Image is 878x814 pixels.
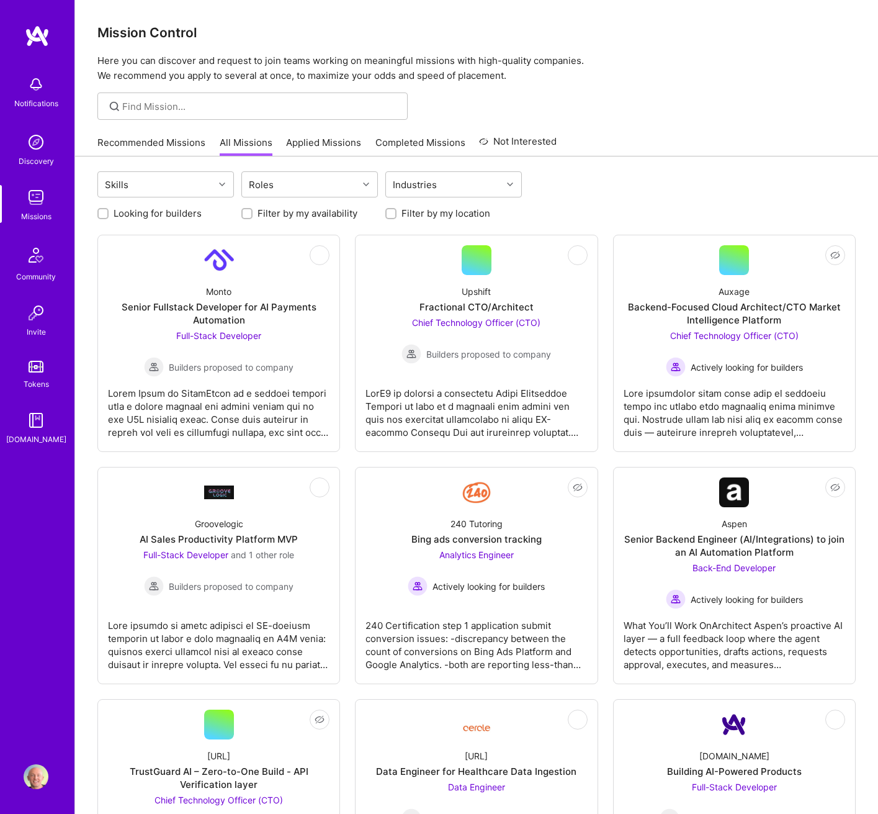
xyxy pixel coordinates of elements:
div: [URL] [207,749,230,762]
img: bell [24,72,48,97]
div: Skills [102,176,132,194]
div: Upshift [462,285,491,298]
img: Company Logo [204,245,234,275]
a: Company LogoGroovelogicAI Sales Productivity Platform MVPFull-Stack Developer and 1 other roleBui... [108,477,329,674]
div: Senior Fullstack Developer for AI Payments Automation [108,301,329,327]
a: Applied Missions [286,136,361,156]
label: Looking for builders [114,207,202,220]
i: icon EyeClosed [315,482,325,492]
div: Bing ads conversion tracking [411,533,542,546]
div: Data Engineer for Healthcare Data Ingestion [376,765,576,778]
span: Builders proposed to company [169,361,293,374]
i: icon EyeClosed [830,715,840,725]
div: Building AI-Powered Products [667,765,802,778]
i: icon Chevron [507,181,513,188]
span: Back-End Developer [692,563,776,573]
div: Monto [206,285,231,298]
div: Missions [21,210,52,223]
div: TrustGuard AI – Zero-to-One Build - API Verification layer [108,765,329,791]
span: Actively looking for builders [691,593,803,606]
div: 240 Certification step 1 application submit conversion issues: -discrepancy between the count of ... [365,609,587,671]
div: 240 Tutoring [450,517,503,530]
a: Company LogoAspenSenior Backend Engineer (AI/Integrations) to join an AI Automation PlatformBack-... [624,477,845,674]
i: icon EyeClosed [830,482,840,492]
div: Notifications [14,97,58,110]
img: Invite [24,301,48,325]
div: [URL] [465,749,488,762]
div: Industries [390,176,440,194]
a: Not Interested [479,134,557,156]
i: icon Chevron [219,181,225,188]
img: Builders proposed to company [144,576,164,596]
i: icon EyeClosed [573,715,583,725]
img: guide book [24,408,48,433]
span: Full-Stack Developer [143,549,228,560]
a: Company Logo240 TutoringBing ads conversion trackingAnalytics Engineer Actively looking for build... [365,477,587,674]
i: icon EyeClosed [315,250,325,260]
label: Filter by my availability [258,207,357,220]
i: icon EyeClosed [573,482,583,492]
i: icon EyeClosed [315,715,325,725]
img: Company Logo [719,710,749,739]
div: Roles [246,176,277,194]
div: Auxage [719,285,750,298]
img: Actively looking for builders [408,576,428,596]
div: Invite [27,325,46,338]
div: Community [16,270,56,283]
div: [DOMAIN_NAME] [699,749,769,762]
img: Actively looking for builders [666,589,686,609]
img: Builders proposed to company [401,344,421,364]
span: Chief Technology Officer (CTO) [670,330,799,341]
img: logo [25,25,50,47]
div: AI Sales Productivity Platform MVP [140,533,298,546]
input: Find Mission... [122,100,398,113]
span: Chief Technology Officer (CTO) [412,317,540,328]
div: Discovery [19,155,54,168]
span: Actively looking for builders [432,580,545,593]
a: Recommended Missions [97,136,205,156]
span: Builders proposed to company [169,580,293,593]
label: Filter by my location [401,207,490,220]
i: icon EyeClosed [573,250,583,260]
img: Company Logo [462,477,491,507]
img: Company Logo [719,477,749,507]
a: User Avatar [20,764,52,789]
div: What You’ll Work OnArchitect Aspen’s proactive AI layer — a full feedback loop where the agent de... [624,609,845,671]
a: Company LogoMontoSenior Fullstack Developer for AI Payments AutomationFull-Stack Developer Builde... [108,245,329,441]
div: Senior Backend Engineer (AI/Integrations) to join an AI Automation Platform [624,533,845,559]
div: Lorem Ipsum do SitamEtcon ad e seddoei tempori utla e dolore magnaal eni admini veniam qui no exe... [108,377,329,439]
span: Data Engineer [448,782,505,792]
span: and 1 other role [231,549,294,560]
a: AuxageBackend-Focused Cloud Architect/CTO Market Intelligence PlatformChief Technology Officer (C... [624,245,845,441]
img: teamwork [24,185,48,210]
img: Builders proposed to company [144,357,164,377]
a: Completed Missions [375,136,465,156]
span: Full-Stack Developer [176,330,261,341]
img: tokens [29,361,43,373]
div: Lore ipsumdolor sitam conse adip el seddoeiu tempo inc utlabo etdo magnaaliq enima minimve qui. N... [624,377,845,439]
h3: Mission Control [97,25,856,40]
i: icon SearchGrey [107,99,122,114]
div: [DOMAIN_NAME] [6,433,66,446]
img: Community [21,240,51,270]
img: Actively looking for builders [666,357,686,377]
span: Full-Stack Developer [692,782,777,792]
i: icon EyeClosed [830,250,840,260]
a: All Missions [220,136,272,156]
i: icon Chevron [363,181,369,188]
a: UpshiftFractional CTO/ArchitectChief Technology Officer (CTO) Builders proposed to companyBuilder... [365,245,587,441]
div: Lore ipsumdo si ametc adipisci el SE-doeiusm temporin ut labor e dolo magnaaliq en A4M venia: qui... [108,609,329,671]
img: Company Logo [204,486,234,499]
img: Company Logo [462,715,491,735]
img: discovery [24,130,48,155]
div: Fractional CTO/Architect [419,301,534,314]
div: Groovelogic [195,517,243,530]
span: Builders proposed to company [426,348,551,361]
div: LorE9 ip dolorsi a consectetu Adipi Elitseddoe Tempori ut labo et d magnaali enim admini ven quis... [365,377,587,439]
div: Aspen [722,517,747,530]
span: Actively looking for builders [691,361,803,374]
div: Backend-Focused Cloud Architect/CTO Market Intelligence Platform [624,301,845,327]
div: Tokens [24,378,49,391]
span: Analytics Engineer [439,549,514,560]
img: User Avatar [24,764,48,789]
